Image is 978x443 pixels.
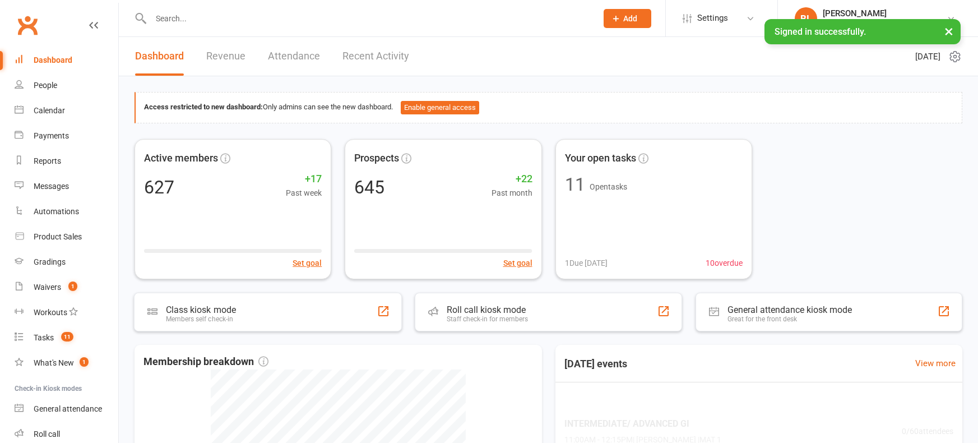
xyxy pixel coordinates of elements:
[34,333,54,342] div: Tasks
[166,304,236,315] div: Class kiosk mode
[342,37,409,76] a: Recent Activity
[286,171,322,187] span: +17
[144,103,263,111] strong: Access restricted to new dashboard:
[902,425,953,437] span: 0 / 60 attendees
[15,275,118,300] a: Waivers 1
[795,7,817,30] div: BL
[503,257,532,269] button: Set goal
[15,174,118,199] a: Messages
[34,207,79,216] div: Automations
[354,178,384,196] div: 645
[15,149,118,174] a: Reports
[268,37,320,76] a: Attendance
[147,11,589,26] input: Search...
[34,56,72,64] div: Dashboard
[34,257,66,266] div: Gradings
[34,131,69,140] div: Payments
[15,250,118,275] a: Gradings
[915,50,940,63] span: [DATE]
[34,81,57,90] div: People
[555,354,636,374] h3: [DATE] events
[447,304,528,315] div: Roll call kiosk mode
[447,315,528,323] div: Staff check-in for members
[590,182,627,191] span: Open tasks
[34,106,65,115] div: Calendar
[565,257,608,269] span: 1 Due [DATE]
[135,37,184,76] a: Dashboard
[144,178,174,196] div: 627
[15,48,118,73] a: Dashboard
[34,232,82,241] div: Product Sales
[15,224,118,250] a: Product Sales
[15,350,118,376] a: What's New1
[492,187,532,199] span: Past month
[34,358,74,367] div: What's New
[61,332,73,342] span: 11
[727,315,852,323] div: Great for the front desk
[34,156,61,165] div: Reports
[401,101,479,114] button: Enable general access
[604,9,651,28] button: Add
[144,150,218,167] span: Active members
[144,101,953,114] div: Only admins can see the new dashboard.
[354,150,399,167] span: Prospects
[15,98,118,123] a: Calendar
[286,187,322,199] span: Past week
[13,11,41,39] a: Clubworx
[80,357,89,367] span: 1
[15,73,118,98] a: People
[68,282,77,291] span: 1
[34,308,67,317] div: Workouts
[697,6,728,31] span: Settings
[15,300,118,325] a: Workouts
[823,8,947,19] div: [PERSON_NAME]
[565,150,636,167] span: Your open tasks
[166,315,236,323] div: Members self check-in
[915,357,956,370] a: View more
[706,257,743,269] span: 10 overdue
[15,199,118,224] a: Automations
[34,404,102,413] div: General attendance
[34,430,60,439] div: Roll call
[564,417,721,431] span: INTERMEDIATE/ ADVANCED GI
[727,304,852,315] div: General attendance kiosk mode
[293,257,322,269] button: Set goal
[34,182,69,191] div: Messages
[565,176,585,193] div: 11
[34,283,61,292] div: Waivers
[775,26,866,37] span: Signed in successfully.
[492,171,532,187] span: +22
[206,37,245,76] a: Revenue
[823,19,947,29] div: [PERSON_NAME] Brazilian Jiu-Jitsu
[623,14,637,23] span: Add
[15,325,118,350] a: Tasks 11
[143,354,268,370] span: Membership breakdown
[939,19,959,43] button: ×
[15,123,118,149] a: Payments
[15,396,118,422] a: General attendance kiosk mode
